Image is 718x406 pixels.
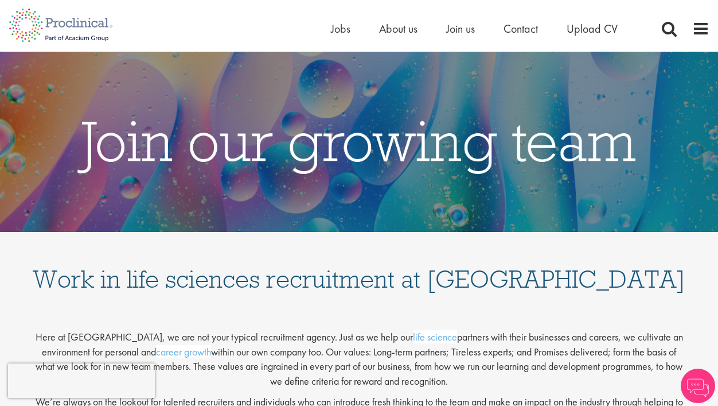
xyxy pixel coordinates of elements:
[379,21,417,36] a: About us
[567,21,618,36] a: Upload CV
[504,21,538,36] a: Contact
[446,21,475,36] a: Join us
[156,345,211,358] a: career growth
[681,369,715,403] img: Chatbot
[331,21,350,36] a: Jobs
[32,243,686,292] h1: Work in life sciences recruitment at [GEOGRAPHIC_DATA]
[8,364,155,398] iframe: reCAPTCHA
[413,330,457,343] a: life science
[32,320,686,389] p: Here at [GEOGRAPHIC_DATA], we are not your typical recruitment agency. Just as we help our partne...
